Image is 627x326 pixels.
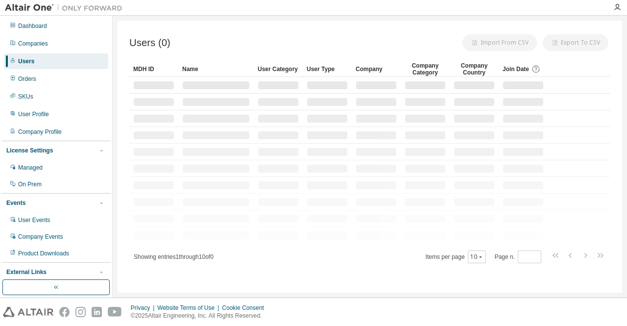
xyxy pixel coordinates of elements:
[462,34,537,51] button: Import From CSV
[503,66,529,73] span: Join Date
[495,251,541,263] span: Page n.
[18,93,33,100] div: SKUs
[18,180,42,188] div: On Prem
[6,199,25,207] div: Events
[5,3,127,13] img: Altair One
[18,128,62,136] div: Company Profile
[426,251,486,263] span: Items per page
[258,61,299,77] div: User Category
[134,253,214,260] span: Showing entries 1 through 10 of 0
[18,164,43,172] div: Managed
[307,61,348,77] div: User Type
[59,307,70,317] img: facebook.svg
[454,61,495,77] div: Company Country
[405,61,446,77] div: Company Category
[157,304,222,312] div: Website Terms of Use
[133,61,174,77] div: MDH ID
[543,34,608,51] button: Export To CSV
[131,312,270,320] p: © 2025 Altair Engineering, Inc. All Rights Reserved.
[18,110,49,118] div: User Profile
[18,22,47,30] div: Dashboard
[18,216,50,224] div: User Events
[470,253,483,261] button: 10
[531,65,540,74] svg: Date when the user was first added or directly signed up. If the user was deleted and later re-ad...
[92,307,102,317] img: linkedin.svg
[75,307,86,317] img: instagram.svg
[6,268,47,276] div: External Links
[108,307,122,317] img: youtube.svg
[3,307,53,317] img: altair_logo.svg
[222,304,269,312] div: Cookie Consent
[18,57,34,65] div: Users
[18,75,36,83] div: Orders
[6,147,53,154] div: License Settings
[356,61,397,77] div: Company
[131,304,157,312] div: Privacy
[18,250,69,257] div: Product Downloads
[129,37,170,49] span: Users (0)
[18,233,63,241] div: Company Events
[18,40,48,48] div: Companies
[182,61,250,77] div: Name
